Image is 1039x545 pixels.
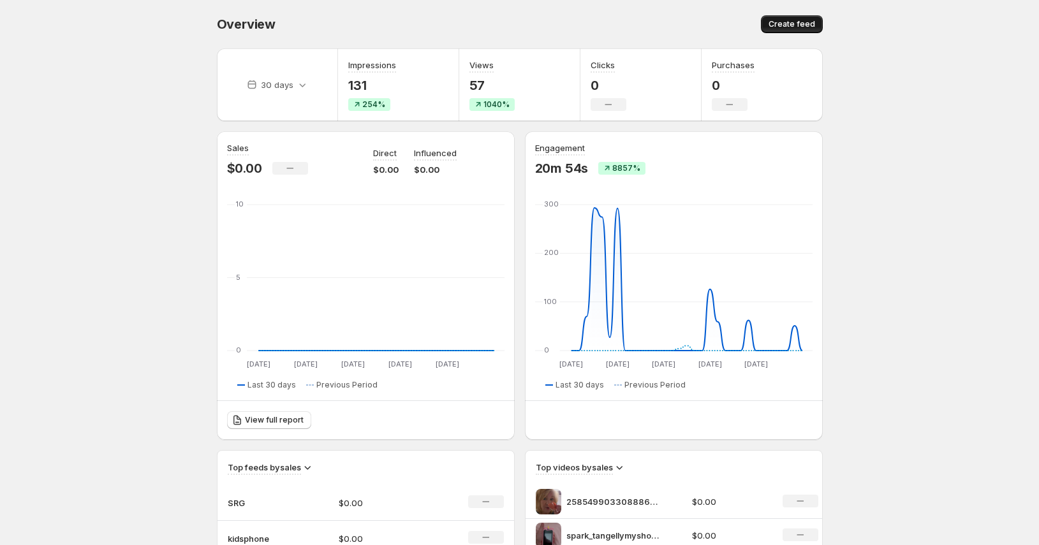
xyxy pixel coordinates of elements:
p: $0.00 [692,495,767,508]
span: 254% [362,99,385,110]
text: [DATE] [744,360,768,368]
p: $0.00 [692,529,767,542]
p: 30 days [261,78,293,91]
p: $0.00 [339,532,429,545]
p: $0.00 [373,163,399,176]
span: Create feed [769,19,815,29]
p: SRG [228,497,291,509]
span: Last 30 days [556,380,604,390]
text: 0 [236,345,241,354]
text: 300 [544,200,559,208]
span: Overview [217,17,276,32]
h3: Purchases [712,59,755,71]
h3: Top feeds by sales [228,461,301,474]
p: Influenced [414,147,457,159]
p: 0 [712,78,755,93]
text: [DATE] [559,360,583,368]
p: 0 [591,78,626,93]
p: Direct [373,147,397,159]
text: 200 [544,248,559,257]
span: Previous Period [316,380,378,390]
text: [DATE] [388,360,411,368]
text: [DATE] [341,360,364,368]
p: 20m 54s [535,161,589,176]
span: 1040% [483,99,510,110]
text: 10 [236,200,244,208]
p: $0.00 [339,497,429,509]
h3: Sales [227,142,249,154]
p: $0.00 [227,161,262,176]
img: 2585499033088863563ssstikio__dentureswithmichelle_1752501888731_-_trim [536,489,561,514]
text: 100 [544,297,557,306]
a: View full report [227,411,311,429]
p: 2585499033088863563ssstikio__dentureswithmichelle_1752501888731_-_trim [566,495,662,508]
p: 131 [348,78,396,93]
text: 5 [236,273,240,282]
text: [DATE] [605,360,629,368]
p: 57 [469,78,515,93]
span: Previous Period [624,380,686,390]
h3: Clicks [591,59,615,71]
h3: Views [469,59,494,71]
span: View full report [245,415,304,425]
span: Last 30 days [247,380,296,390]
span: 8857% [612,163,640,173]
text: [DATE] [698,360,721,368]
h3: Top videos by sales [536,461,613,474]
p: kidsphone [228,532,291,545]
h3: Engagement [535,142,585,154]
text: [DATE] [246,360,270,368]
text: [DATE] [652,360,675,368]
text: [DATE] [293,360,317,368]
text: 0 [544,345,549,354]
text: [DATE] [435,360,459,368]
p: spark_tangellymyshopifycom_2cdf8663-aba1-4cc0-9d7a-c058b87b3ac7-preview [566,529,662,542]
button: Create feed [761,15,823,33]
h3: Impressions [348,59,396,71]
p: $0.00 [414,163,457,176]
